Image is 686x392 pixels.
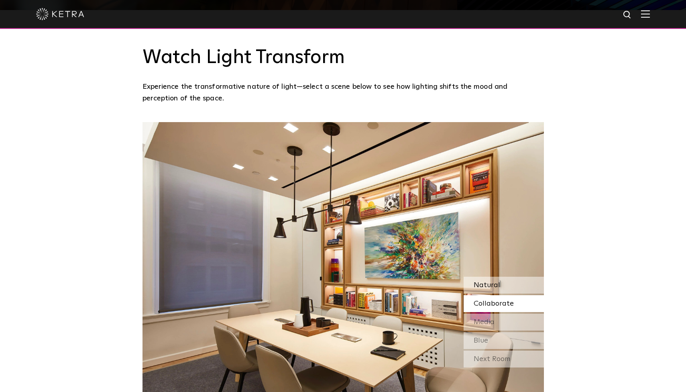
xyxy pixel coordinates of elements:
[474,282,500,289] span: Natural
[474,318,495,326] span: Media
[641,10,650,18] img: Hamburger%20Nav.svg
[142,81,540,104] p: Experience the transformative nature of light—select a scene below to see how lighting shifts the...
[474,300,514,307] span: Collaborate
[623,10,633,20] img: search icon
[474,337,488,344] span: Blue
[142,46,544,69] h3: Watch Light Transform
[464,351,544,367] div: Next Room
[36,8,84,20] img: ketra-logo-2019-white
